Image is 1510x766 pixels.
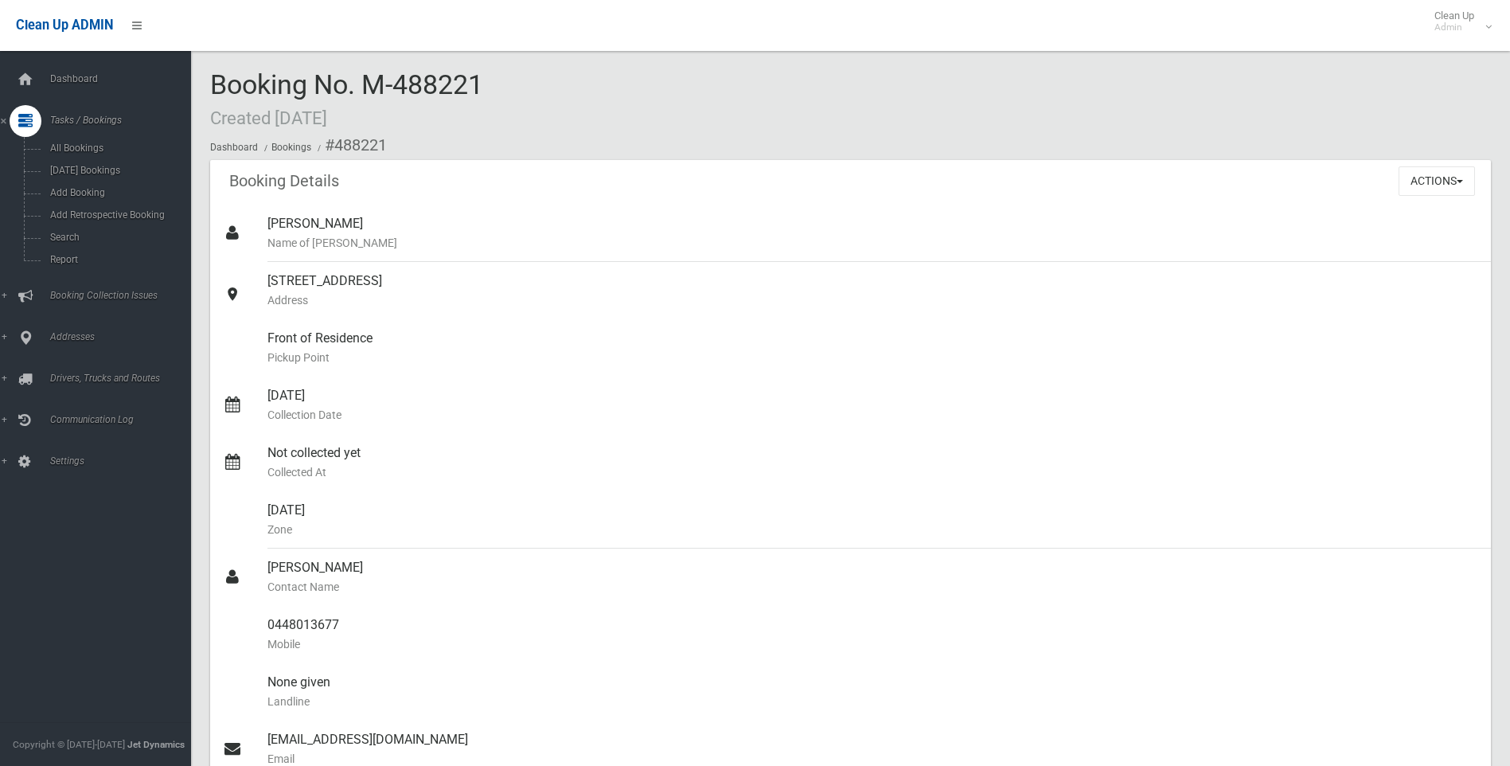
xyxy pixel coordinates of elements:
[210,68,483,131] span: Booking No. M-488221
[45,331,203,342] span: Addresses
[314,131,387,160] li: #488221
[210,166,358,197] header: Booking Details
[267,348,1478,367] small: Pickup Point
[267,692,1478,711] small: Landline
[267,577,1478,596] small: Contact Name
[210,142,258,153] a: Dashboard
[267,291,1478,310] small: Address
[127,739,185,750] strong: Jet Dynamics
[267,262,1478,319] div: [STREET_ADDRESS]
[267,233,1478,252] small: Name of [PERSON_NAME]
[45,373,203,384] span: Drivers, Trucks and Routes
[16,18,113,33] span: Clean Up ADMIN
[45,290,203,301] span: Booking Collection Issues
[45,209,189,221] span: Add Retrospective Booking
[1434,21,1474,33] small: Admin
[45,115,203,126] span: Tasks / Bookings
[45,187,189,198] span: Add Booking
[45,165,189,176] span: [DATE] Bookings
[267,491,1478,549] div: [DATE]
[267,663,1478,721] div: None given
[267,205,1478,262] div: [PERSON_NAME]
[267,319,1478,377] div: Front of Residence
[45,143,189,154] span: All Bookings
[13,739,125,750] span: Copyright © [DATE]-[DATE]
[267,549,1478,606] div: [PERSON_NAME]
[267,405,1478,424] small: Collection Date
[267,635,1478,654] small: Mobile
[45,455,203,467] span: Settings
[267,606,1478,663] div: 0448013677
[45,254,189,265] span: Report
[267,434,1478,491] div: Not collected yet
[210,107,327,128] small: Created [DATE]
[1399,166,1475,196] button: Actions
[45,73,203,84] span: Dashboard
[1426,10,1490,33] span: Clean Up
[271,142,311,153] a: Bookings
[45,414,203,425] span: Communication Log
[267,377,1478,434] div: [DATE]
[267,520,1478,539] small: Zone
[267,463,1478,482] small: Collected At
[45,232,189,243] span: Search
